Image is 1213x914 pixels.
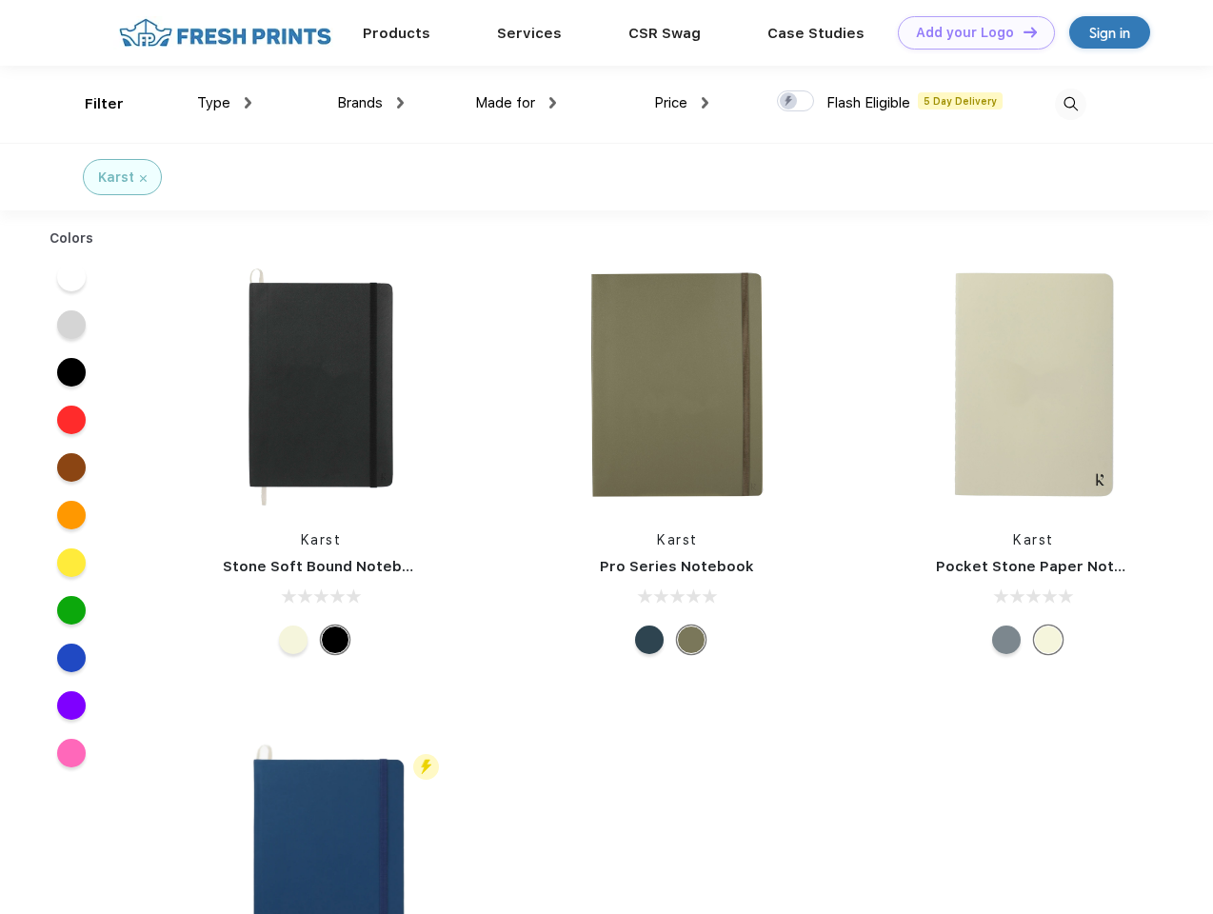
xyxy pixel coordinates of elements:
[113,16,337,50] img: fo%20logo%202.webp
[397,97,404,109] img: dropdown.png
[413,754,439,780] img: flash_active_toggle.svg
[907,258,1161,511] img: func=resize&h=266
[677,626,706,654] div: Olive
[321,626,349,654] div: Black
[992,626,1021,654] div: Gray
[826,94,910,111] span: Flash Eligible
[635,626,664,654] div: Navy
[301,532,342,547] a: Karst
[657,532,698,547] a: Karst
[549,97,556,109] img: dropdown.png
[223,558,429,575] a: Stone Soft Bound Notebook
[628,25,701,42] a: CSR Swag
[337,94,383,111] span: Brands
[1055,89,1086,120] img: desktop_search.svg
[918,92,1003,109] span: 5 Day Delivery
[85,93,124,115] div: Filter
[936,558,1161,575] a: Pocket Stone Paper Notebook
[475,94,535,111] span: Made for
[98,168,134,188] div: Karst
[1069,16,1150,49] a: Sign in
[140,175,147,182] img: filter_cancel.svg
[702,97,708,109] img: dropdown.png
[550,258,804,511] img: func=resize&h=266
[245,97,251,109] img: dropdown.png
[1024,27,1037,37] img: DT
[497,25,562,42] a: Services
[1034,626,1063,654] div: Beige
[35,228,109,248] div: Colors
[279,626,308,654] div: Beige
[916,25,1014,41] div: Add your Logo
[1089,22,1130,44] div: Sign in
[654,94,687,111] span: Price
[194,258,447,511] img: func=resize&h=266
[363,25,430,42] a: Products
[600,558,754,575] a: Pro Series Notebook
[1013,532,1054,547] a: Karst
[197,94,230,111] span: Type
